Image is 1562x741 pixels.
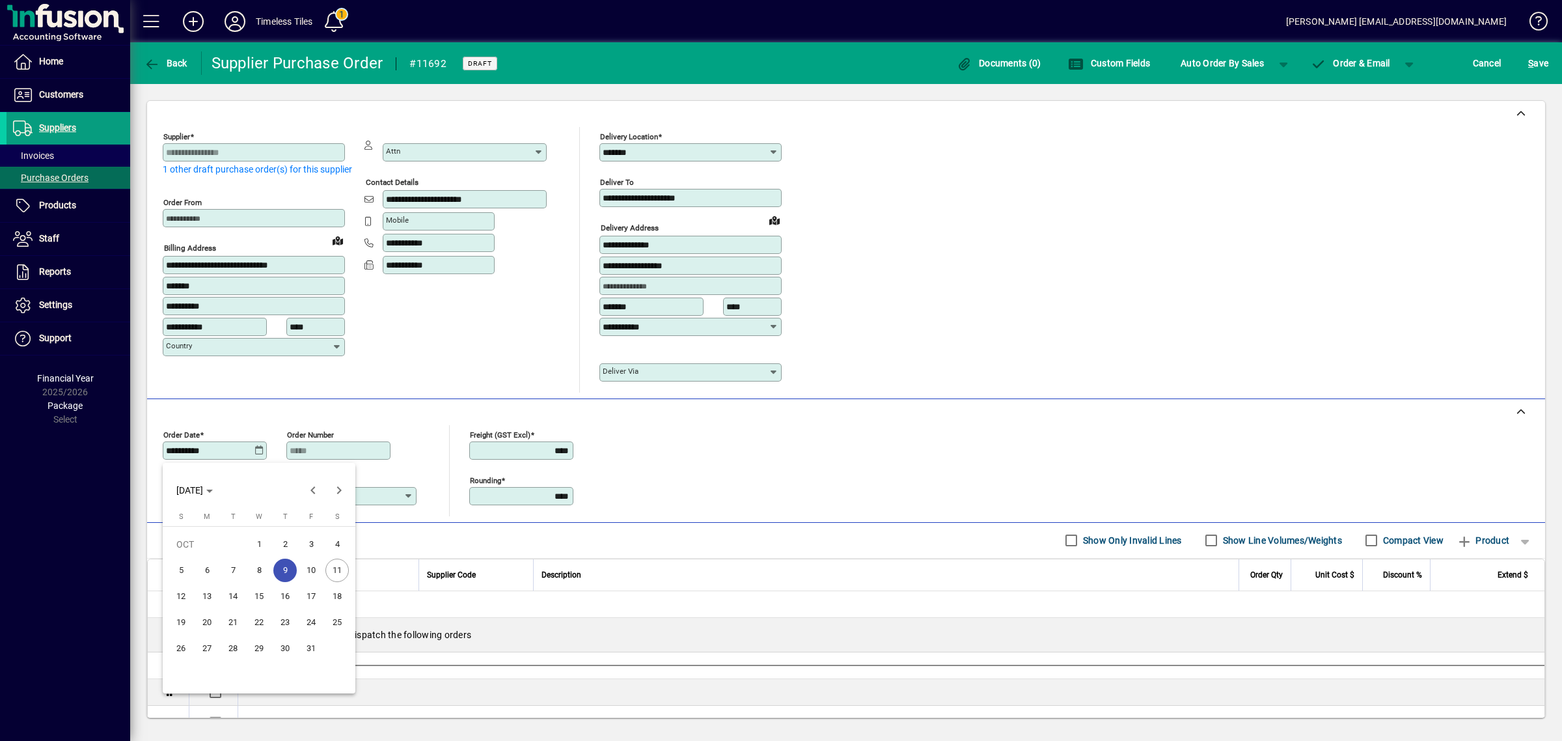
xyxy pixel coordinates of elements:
button: Mon Oct 06 2025 [194,557,220,583]
span: M [204,512,210,521]
button: Fri Oct 03 2025 [298,531,324,557]
button: Sat Oct 11 2025 [324,557,350,583]
span: T [231,512,236,521]
span: 16 [273,585,297,608]
span: 13 [195,585,219,608]
span: 11 [325,559,349,582]
button: Thu Oct 09 2025 [272,557,298,583]
button: Next month [326,477,352,503]
span: 14 [221,585,245,608]
button: Wed Oct 01 2025 [246,531,272,557]
button: Mon Oct 13 2025 [194,583,220,609]
button: Sun Oct 19 2025 [168,609,194,636]
span: 3 [299,533,323,556]
span: 25 [325,611,349,634]
span: 18 [325,585,349,608]
button: Wed Oct 15 2025 [246,583,272,609]
button: Sun Oct 26 2025 [168,636,194,662]
button: Sat Oct 04 2025 [324,531,350,557]
button: Wed Oct 22 2025 [246,609,272,636]
span: 15 [247,585,271,608]
span: 17 [299,585,323,608]
button: Tue Oct 14 2025 [220,583,246,609]
span: 10 [299,559,323,582]
span: 2 [273,533,297,556]
button: Sun Oct 12 2025 [168,583,194,609]
span: 30 [273,637,297,660]
button: Fri Oct 31 2025 [298,636,324,662]
span: 24 [299,611,323,634]
span: 4 [325,533,349,556]
span: 8 [247,559,271,582]
span: [DATE] [176,485,203,496]
span: 28 [221,637,245,660]
button: Tue Oct 28 2025 [220,636,246,662]
span: S [335,512,340,521]
button: Thu Oct 02 2025 [272,531,298,557]
button: Sat Oct 18 2025 [324,583,350,609]
button: Fri Oct 24 2025 [298,609,324,636]
button: Sun Oct 05 2025 [168,557,194,583]
button: Thu Oct 16 2025 [272,583,298,609]
span: F [309,512,313,521]
td: OCT [168,531,246,557]
span: 6 [195,559,219,582]
span: 9 [273,559,297,582]
span: 19 [169,611,193,634]
button: Fri Oct 10 2025 [298,557,324,583]
button: Sat Oct 25 2025 [324,609,350,636]
span: 23 [273,611,297,634]
button: Mon Oct 20 2025 [194,609,220,636]
span: T [283,512,288,521]
span: 7 [221,559,245,582]
span: W [256,512,262,521]
button: Choose month and year [171,479,218,502]
span: 21 [221,611,245,634]
span: 5 [169,559,193,582]
span: 31 [299,637,323,660]
button: Previous month [300,477,326,503]
span: 20 [195,611,219,634]
span: S [179,512,184,521]
span: 26 [169,637,193,660]
span: 1 [247,533,271,556]
span: 12 [169,585,193,608]
button: Thu Oct 23 2025 [272,609,298,636]
button: Wed Oct 29 2025 [246,636,272,662]
button: Thu Oct 30 2025 [272,636,298,662]
button: Fri Oct 17 2025 [298,583,324,609]
button: Tue Oct 21 2025 [220,609,246,636]
span: 29 [247,637,271,660]
button: Wed Oct 08 2025 [246,557,272,583]
button: Tue Oct 07 2025 [220,557,246,583]
span: 22 [247,611,271,634]
span: 27 [195,637,219,660]
button: Mon Oct 27 2025 [194,636,220,662]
